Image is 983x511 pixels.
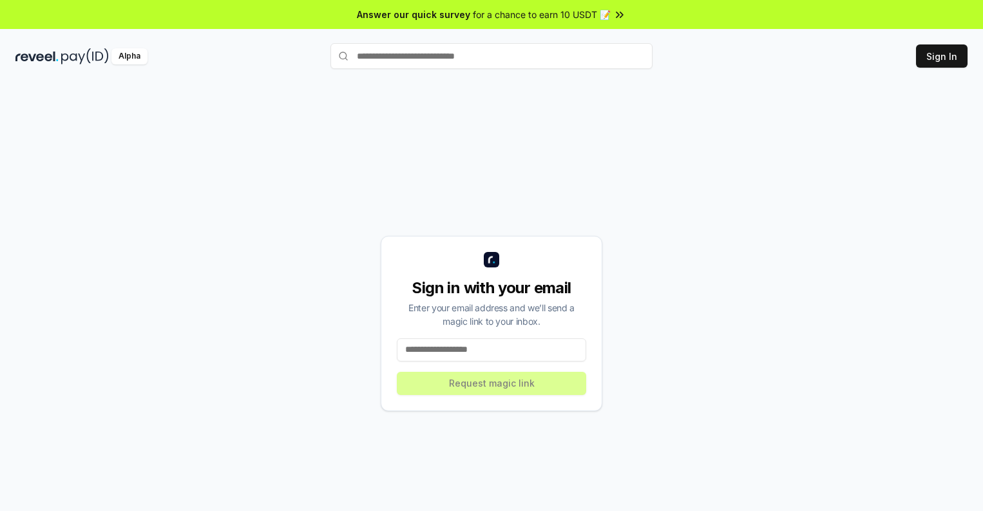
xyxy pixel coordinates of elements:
[61,48,109,64] img: pay_id
[473,8,611,21] span: for a chance to earn 10 USDT 📝
[397,301,586,328] div: Enter your email address and we’ll send a magic link to your inbox.
[15,48,59,64] img: reveel_dark
[357,8,470,21] span: Answer our quick survey
[484,252,499,267] img: logo_small
[397,278,586,298] div: Sign in with your email
[916,44,968,68] button: Sign In
[111,48,148,64] div: Alpha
